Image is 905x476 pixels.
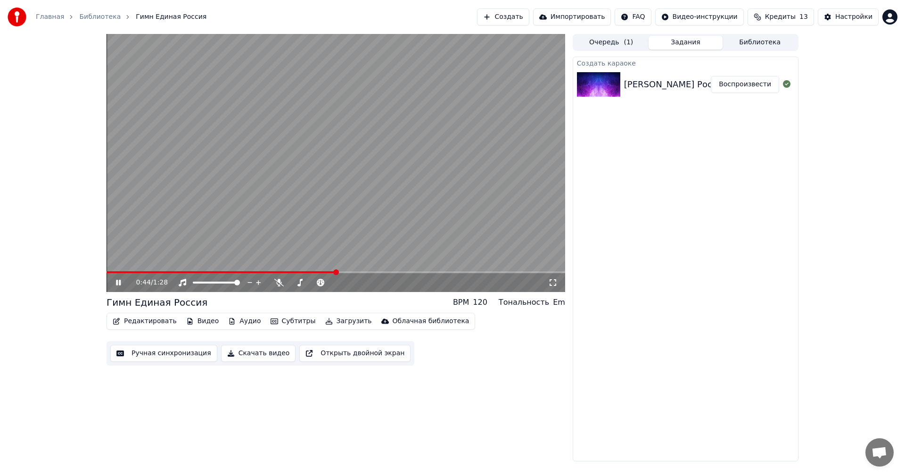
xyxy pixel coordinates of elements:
[655,8,744,25] button: Видео-инструкции
[799,12,808,22] span: 13
[765,12,796,22] span: Кредиты
[499,297,549,308] div: Тональность
[748,8,814,25] button: Кредиты13
[453,297,469,308] div: BPM
[182,315,223,328] button: Видео
[110,345,217,362] button: Ручная синхронизация
[393,317,469,326] div: Облачная библиотека
[573,57,798,68] div: Создать караоке
[574,36,649,50] button: Очередь
[723,36,797,50] button: Библиотека
[136,278,151,287] span: 0:44
[36,12,64,22] a: Главная
[835,12,872,22] div: Настройки
[615,8,651,25] button: FAQ
[221,345,296,362] button: Скачать видео
[818,8,879,25] button: Настройки
[36,12,206,22] nav: breadcrumb
[711,76,779,93] button: Воспроизвести
[624,78,762,91] div: [PERSON_NAME] Россия (обрез)
[299,345,411,362] button: Открыть двойной экран
[477,8,529,25] button: Создать
[136,278,159,287] div: /
[136,12,206,22] span: Гимн Единая Россия
[224,315,264,328] button: Аудио
[267,315,320,328] button: Субтитры
[553,297,565,308] div: Em
[649,36,723,50] button: Задания
[533,8,611,25] button: Импортировать
[109,315,181,328] button: Редактировать
[473,297,487,308] div: 120
[79,12,121,22] a: Библиотека
[8,8,26,26] img: youka
[624,38,633,47] span: ( 1 )
[321,315,376,328] button: Загрузить
[107,296,207,309] div: Гимн Единая Россия
[153,278,168,287] span: 1:28
[865,438,894,467] a: Открытый чат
